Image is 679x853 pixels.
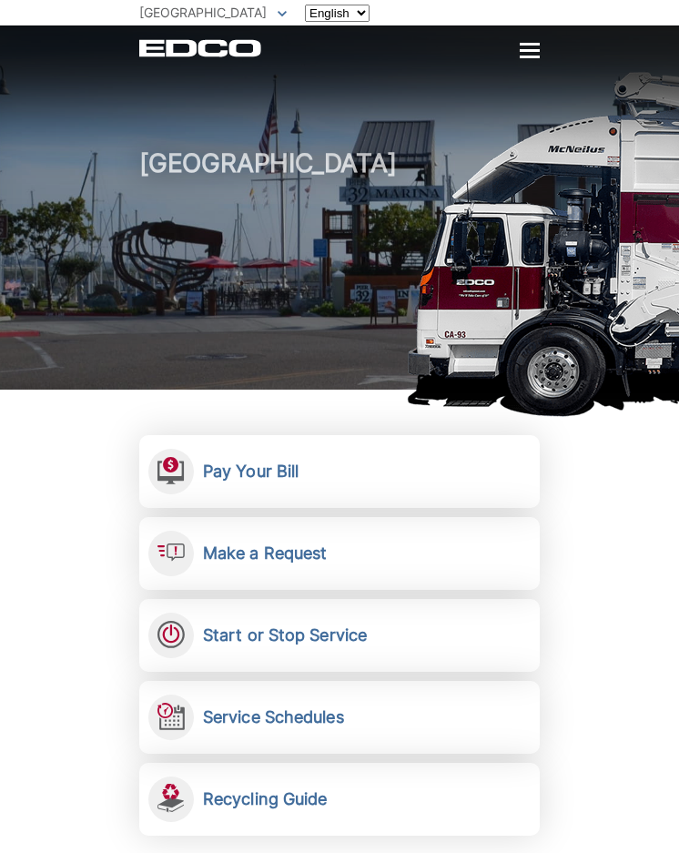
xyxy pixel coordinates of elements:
[203,789,328,809] h2: Recycling Guide
[139,149,540,394] h1: [GEOGRAPHIC_DATA]
[203,707,344,727] h2: Service Schedules
[139,763,540,836] a: Recycling Guide
[139,435,540,508] a: Pay Your Bill
[305,5,370,22] select: Select a language
[203,462,299,482] h2: Pay Your Bill
[203,543,327,564] h2: Make a Request
[139,5,267,20] span: [GEOGRAPHIC_DATA]
[407,71,679,417] img: Garbage truck
[139,681,540,754] a: Service Schedules
[139,517,540,590] a: Make a Request
[203,625,367,645] h2: Start or Stop Service
[139,39,261,57] a: EDCD logo. Return to the homepage.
